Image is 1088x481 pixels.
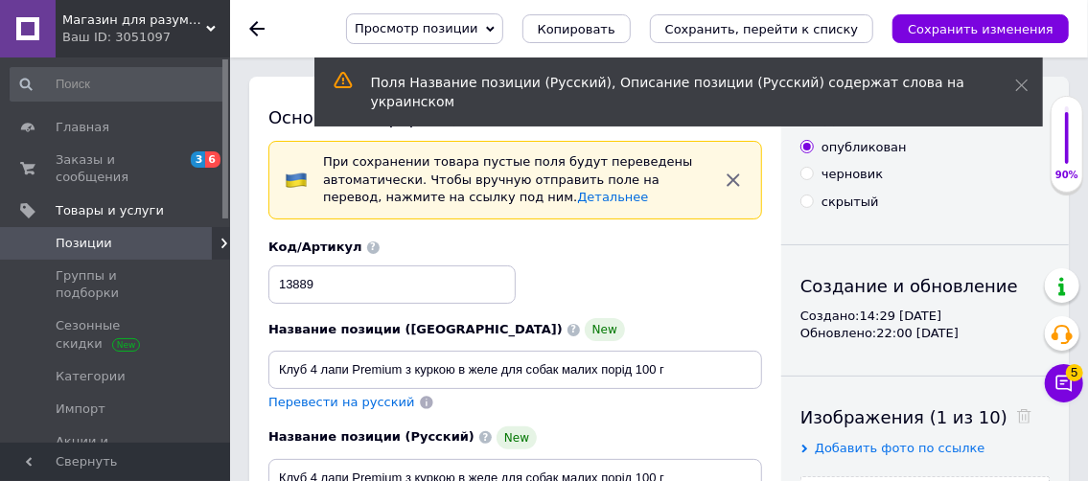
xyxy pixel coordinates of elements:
span: Название позиции (Русский) [268,429,475,444]
p: Опис [19,19,473,350]
span: Название позиции ([GEOGRAPHIC_DATA]) [268,322,563,336]
span: Магазин для разумных владельцев. Опт и розница [62,11,206,29]
div: черновик [822,166,883,183]
span: Позиции [56,235,112,252]
img: Добавить видео с YouTube [19,19,558,323]
div: скрытый [822,194,879,211]
div: Поля Название позиции (Русский), Описание позиции (Русский) содержат слова на украинском [371,73,967,111]
span: Группы и подборки [56,267,177,302]
span: Просмотр позиции [355,21,477,35]
a: Детальнее [577,190,648,204]
div: Ваш ID: 3051097 [62,29,230,46]
div: Создание и обновление [800,274,1050,298]
span: Копировать [538,22,615,36]
button: Сохранить, перейти к списку [650,14,874,43]
div: 90% Качество заполнения [1051,96,1083,193]
span: Код/Артикул [268,240,362,254]
button: Копировать [522,14,631,43]
span: Перевести на русский [268,395,415,409]
div: Изображения (1 из 10) [800,405,1050,429]
span: Добавить фото по ссылке [815,441,985,455]
span: Категории [56,368,126,385]
span: Товары и услуги [56,202,164,219]
img: :flag-ua: [285,169,308,192]
span: 3 [191,151,206,168]
span: 6 [205,151,220,168]
button: Чат с покупателем5 [1045,364,1083,402]
span: New [497,426,537,449]
span: Акции и промокоды [56,433,177,468]
span: Главная [56,119,109,136]
span: При сохранении товара пустые поля будут переведены автоматически. Чтобы вручную отправить поле на... [323,154,692,204]
span: Импорт [56,401,105,418]
button: Сохранить изменения [892,14,1069,43]
span: Сезонные скидки [56,317,177,352]
span: Заказы и сообщения [56,151,177,186]
span: New [585,318,625,341]
i: Сохранить, перейти к списку [665,22,859,36]
div: Обновлено: 22:00 [DATE] [800,325,1050,342]
div: Основная информация [268,105,762,129]
div: опубликован [822,139,907,156]
input: Поиск [10,67,226,102]
span: 5 [1066,364,1083,381]
i: Сохранить изменения [908,22,1053,36]
div: 90% [1052,169,1082,182]
input: Например, H&M женское платье зеленое 38 размер вечернее макси с блестками [268,351,762,389]
div: Вернуться назад [249,21,265,36]
div: Создано: 14:29 [DATE] [800,308,1050,325]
